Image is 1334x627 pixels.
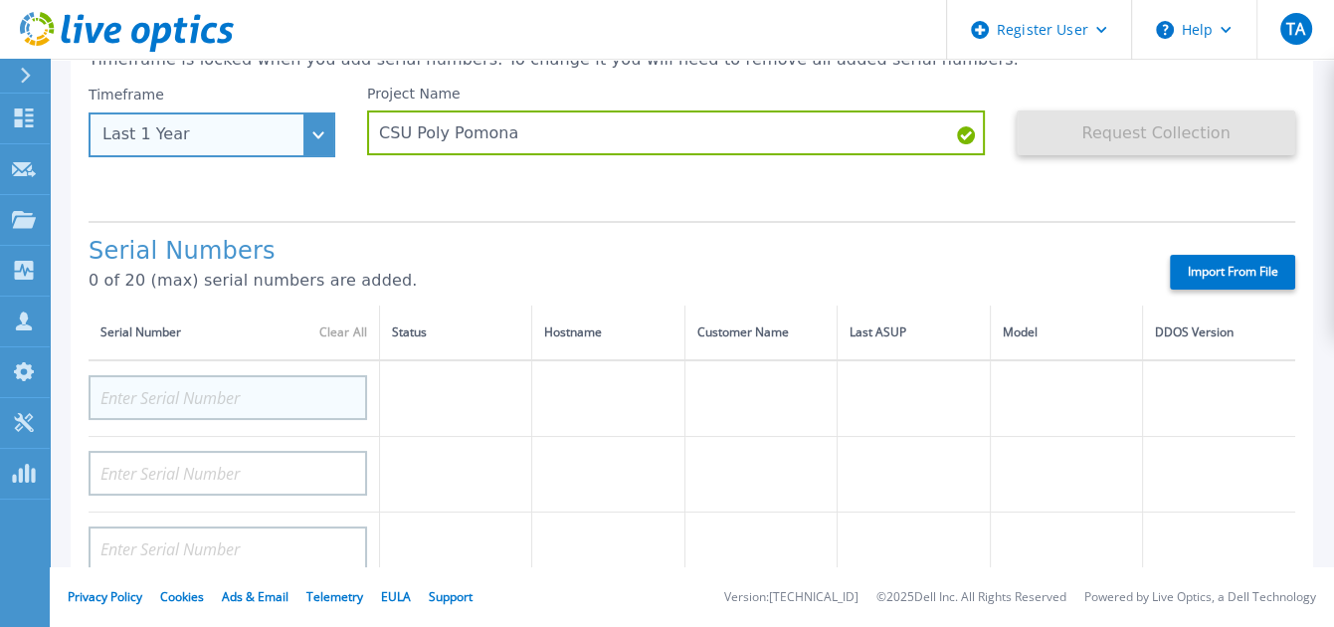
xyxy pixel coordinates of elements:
[89,526,367,571] input: Enter Serial Number
[1143,306,1295,360] th: DDOS Version
[381,588,411,605] a: EULA
[367,110,985,155] input: Enter Project Name
[1286,21,1305,37] span: TA
[89,87,164,103] label: Timeframe
[429,588,473,605] a: Support
[160,588,204,605] a: Cookies
[838,306,990,360] th: Last ASUP
[89,272,1135,290] p: 0 of 20 (max) serial numbers are added.
[1084,591,1316,604] li: Powered by Live Optics, a Dell Technology
[89,451,367,496] input: Enter Serial Number
[89,51,1295,69] p: Timeframe is locked when you add serial numbers. To change it you will need to remove all added s...
[367,87,461,101] label: Project Name
[306,588,363,605] a: Telemetry
[380,306,532,360] th: Status
[89,375,367,420] input: Enter Serial Number
[1017,110,1295,155] button: Request Collection
[724,591,858,604] li: Version: [TECHNICAL_ID]
[990,306,1142,360] th: Model
[532,306,684,360] th: Hostname
[68,588,142,605] a: Privacy Policy
[102,125,299,143] div: Last 1 Year
[100,321,367,343] div: Serial Number
[89,238,1135,266] h1: Serial Numbers
[876,591,1066,604] li: © 2025 Dell Inc. All Rights Reserved
[684,306,837,360] th: Customer Name
[222,588,288,605] a: Ads & Email
[1170,255,1295,290] label: Import From File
